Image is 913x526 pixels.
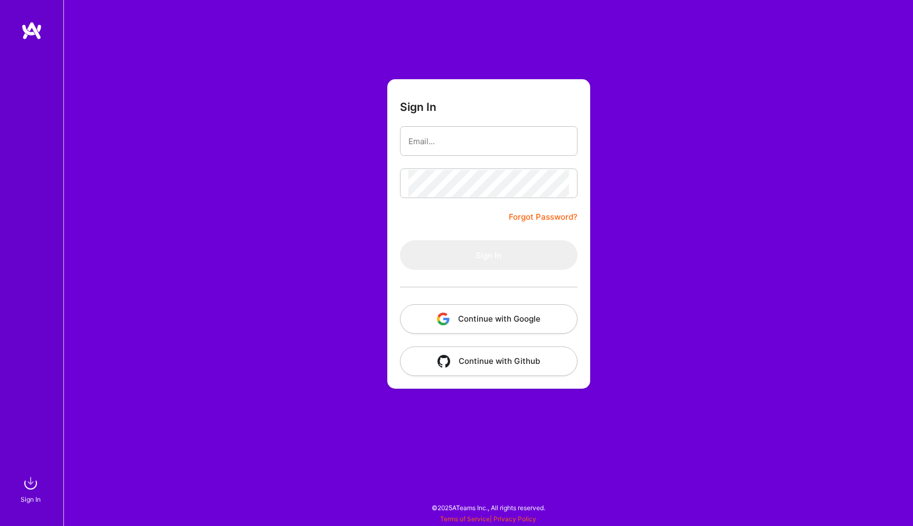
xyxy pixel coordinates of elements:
[509,211,577,223] a: Forgot Password?
[440,515,490,523] a: Terms of Service
[408,128,569,155] input: Email...
[400,346,577,376] button: Continue with Github
[21,21,42,40] img: logo
[437,355,450,368] img: icon
[21,494,41,505] div: Sign In
[400,304,577,334] button: Continue with Google
[400,100,436,114] h3: Sign In
[20,473,41,494] img: sign in
[437,313,450,325] img: icon
[440,515,536,523] span: |
[63,494,913,521] div: © 2025 ATeams Inc., All rights reserved.
[22,473,41,505] a: sign inSign In
[400,240,577,270] button: Sign In
[493,515,536,523] a: Privacy Policy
